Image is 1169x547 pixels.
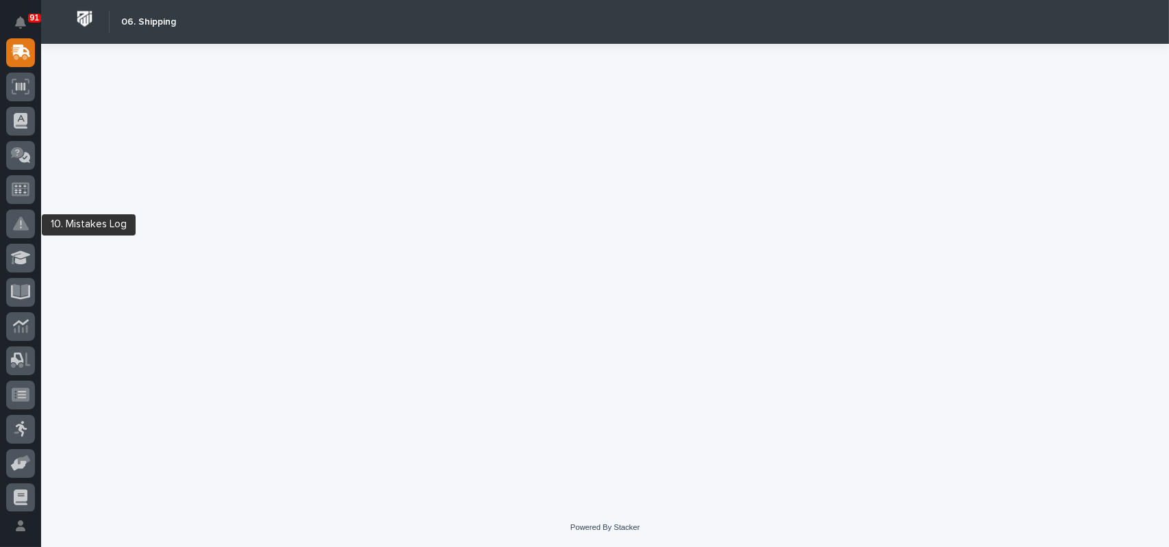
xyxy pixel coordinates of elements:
[570,523,640,531] a: Powered By Stacker
[72,6,97,31] img: Workspace Logo
[6,8,35,37] button: Notifications
[121,16,176,28] h2: 06. Shipping
[30,13,39,23] p: 91
[17,16,35,38] div: Notifications91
